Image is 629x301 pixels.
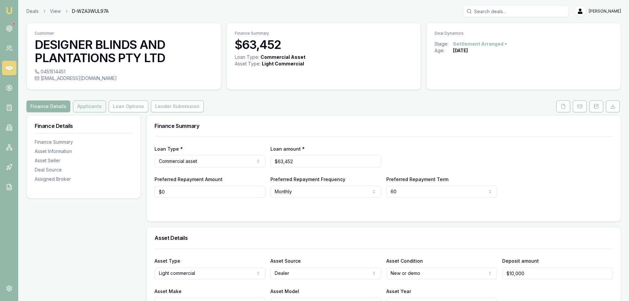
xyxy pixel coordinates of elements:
label: Asset Type [155,258,180,264]
input: Search deals [463,5,569,17]
input: $ [502,267,613,279]
label: Asset Source [270,258,301,264]
button: Settlement Arranged [453,41,508,47]
button: Lender Submission [151,100,204,112]
a: Lender Submission [150,100,205,112]
h3: Finance Details [35,123,133,129]
h3: $63,452 [235,38,413,51]
div: Assigned Broker [35,176,133,182]
span: D-WZA3WUL97A [72,8,109,15]
div: Commercial Asset [261,54,305,60]
div: [EMAIL_ADDRESS][DOMAIN_NAME] [35,75,213,82]
div: Age: [435,47,453,54]
label: Asset Make [155,288,182,294]
p: Customer [35,31,213,36]
label: Deposit amount [502,258,539,264]
a: View [50,8,61,15]
label: Asset Year [386,288,411,294]
a: Finance Details [26,100,72,112]
span: [PERSON_NAME] [589,9,621,14]
label: Asset Model [270,288,299,294]
a: Loan Options [107,100,150,112]
div: Asset Information [35,148,133,155]
h3: Asset Details [155,235,613,241]
h3: Finance Summary [155,123,613,129]
div: Deal Source [35,167,133,173]
div: Loan Type: [235,54,259,60]
a: Deals [26,8,39,15]
label: Loan Type * [155,146,183,152]
button: Loan Options [109,100,148,112]
nav: breadcrumb [26,8,109,15]
div: Light Commercial [262,60,304,67]
div: Finance Summary [35,139,133,145]
input: $ [270,155,381,167]
button: Finance Details [26,100,70,112]
a: Applicants [72,100,107,112]
div: Asset Type : [235,60,261,67]
label: Asset Condition [386,258,423,264]
p: Deal Dynamics [435,31,613,36]
label: Preferred Repayment Amount [155,176,223,182]
label: Preferred Repayment Term [386,176,448,182]
h3: DESIGNER BLINDS AND PLANTATIONS PTY LTD [35,38,213,64]
div: 0451514451 [35,68,213,75]
input: $ [155,186,265,198]
div: Asset Seller [35,157,133,164]
img: emu-icon-u.png [5,7,13,15]
div: [DATE] [453,47,468,54]
label: Loan amount * [270,146,305,152]
label: Preferred Repayment Frequency [270,176,345,182]
button: Applicants [73,100,106,112]
p: Finance Summary [235,31,413,36]
div: Stage: [435,41,453,47]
